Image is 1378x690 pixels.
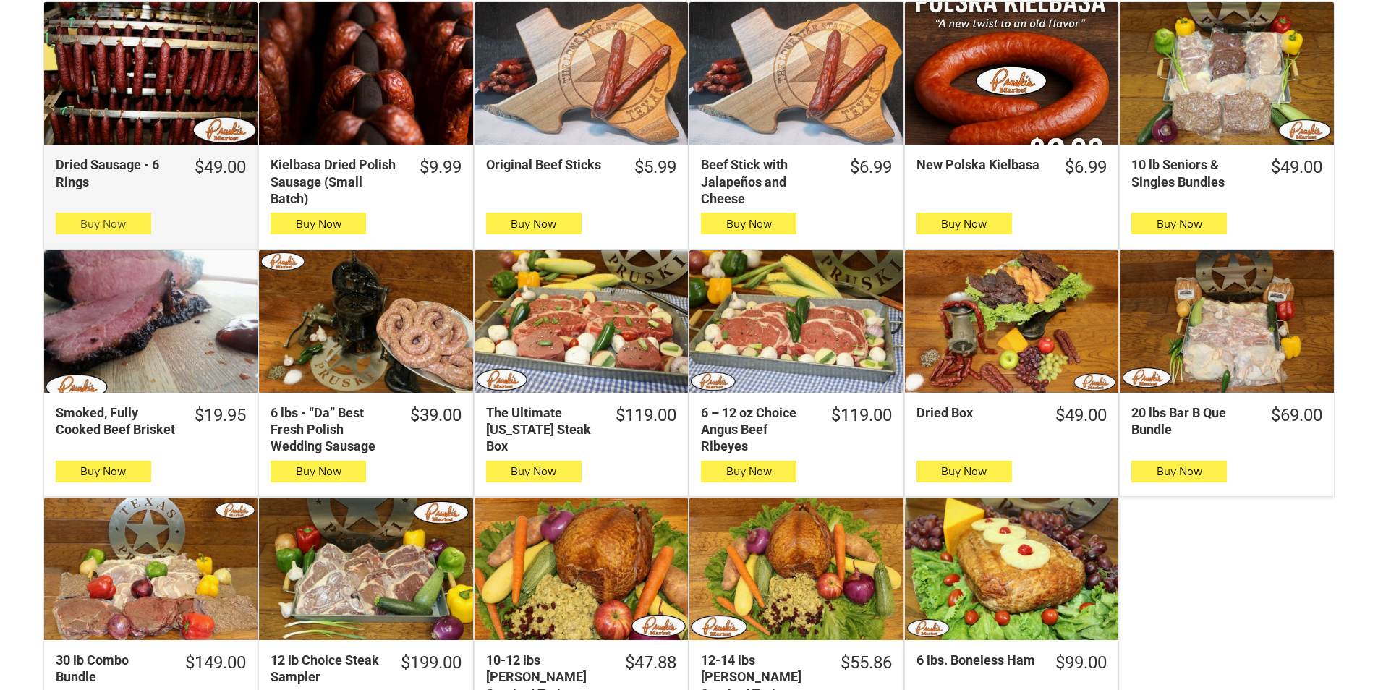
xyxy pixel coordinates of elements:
button: Buy Now [486,461,582,482]
a: $19.95Smoked, Fully Cooked Beef Brisket [44,404,258,438]
a: Dried Sausage - 6 Rings [44,2,258,145]
div: $49.00 [1271,156,1322,179]
span: Buy Now [1157,464,1202,478]
a: $5.99Original Beef Sticks [475,156,688,179]
div: $49.00 [1055,404,1107,427]
span: Buy Now [941,464,987,478]
a: 20 lbs Bar B Que Bundle [1120,250,1333,393]
div: $99.00 [1055,652,1107,674]
span: Buy Now [80,217,126,231]
a: $199.0012 lb Choice Steak Sampler [259,652,472,686]
div: $69.00 [1271,404,1322,427]
div: $49.00 [195,156,246,179]
div: $9.99 [420,156,462,179]
a: 6 lbs. Boneless Ham [905,498,1118,640]
a: Dried Box [905,250,1118,393]
button: Buy Now [1131,461,1227,482]
div: $39.00 [410,404,462,427]
div: $19.95 [195,404,246,427]
a: Beef Stick with Jalapeños and Cheese [689,2,903,145]
button: Buy Now [916,461,1012,482]
a: $49.00Dried Sausage - 6 Rings [44,156,258,190]
div: 30 lb Combo Bundle [56,652,166,686]
a: 12 lb Choice Steak Sampler [259,498,472,640]
div: The Ultimate [US_STATE] Steak Box [486,404,597,455]
a: $119.00The Ultimate [US_STATE] Steak Box [475,404,688,455]
div: Beef Stick with Jalapeños and Cheese [701,156,830,207]
div: $6.99 [850,156,892,179]
div: 12 lb Choice Steak Sampler [271,652,381,686]
a: $69.0020 lbs Bar B Que Bundle [1120,404,1333,438]
a: New Polska Kielbasa [905,2,1118,145]
button: Buy Now [486,213,582,234]
div: 6 lbs. Boneless Ham [916,652,1037,668]
a: $49.0010 lb Seniors & Singles Bundles [1120,156,1333,190]
span: Buy Now [296,464,341,478]
a: $49.00Dried Box [905,404,1118,427]
a: Kielbasa Dried Polish Sausage (Small Batch) [259,2,472,145]
div: Smoked, Fully Cooked Beef Brisket [56,404,176,438]
span: Buy Now [511,217,556,231]
button: Buy Now [56,461,151,482]
button: Buy Now [1131,213,1227,234]
span: Buy Now [941,217,987,231]
a: 12-14 lbs Pruski&#39;s Smoked Turkeys [689,498,903,640]
div: Dried Box [916,404,1037,421]
a: $6.99Beef Stick with Jalapeños and Cheese [689,156,903,207]
div: New Polska Kielbasa [916,156,1046,173]
button: Buy Now [271,213,366,234]
div: Original Beef Sticks [486,156,616,173]
div: 6 lbs - “Da” Best Fresh Polish Wedding Sausage [271,404,391,455]
a: 6 – 12 oz Choice Angus Beef Ribeyes [689,250,903,393]
span: Buy Now [511,464,556,478]
div: $47.88 [625,652,676,674]
span: Buy Now [296,217,341,231]
div: $199.00 [401,652,462,674]
a: $39.006 lbs - “Da” Best Fresh Polish Wedding Sausage [259,404,472,455]
div: Kielbasa Dried Polish Sausage (Small Batch) [271,156,400,207]
button: Buy Now [271,461,366,482]
div: 20 lbs Bar B Que Bundle [1131,404,1251,438]
a: $6.99New Polska Kielbasa [905,156,1118,179]
button: Buy Now [701,461,796,482]
a: 10-12 lbs Pruski&#39;s Smoked Turkeys [475,498,688,640]
a: 30 lb Combo Bundle [44,498,258,640]
button: Buy Now [701,213,796,234]
div: $6.99 [1065,156,1107,179]
div: 6 – 12 oz Choice Angus Beef Ribeyes [701,404,812,455]
div: $5.99 [634,156,676,179]
a: $99.006 lbs. Boneless Ham [905,652,1118,674]
div: $119.00 [616,404,676,427]
div: Dried Sausage - 6 Rings [56,156,176,190]
a: $119.006 – 12 oz Choice Angus Beef Ribeyes [689,404,903,455]
a: The Ultimate Texas Steak Box [475,250,688,393]
div: $55.86 [841,652,892,674]
a: Original Beef Sticks [475,2,688,145]
div: $149.00 [185,652,246,674]
a: 10 lb Seniors &amp; Singles Bundles [1120,2,1333,145]
span: Buy Now [1157,217,1202,231]
button: Buy Now [56,213,151,234]
span: Buy Now [80,464,126,478]
a: $149.0030 lb Combo Bundle [44,652,258,686]
span: Buy Now [726,464,772,478]
a: $9.99Kielbasa Dried Polish Sausage (Small Batch) [259,156,472,207]
a: 6 lbs - “Da” Best Fresh Polish Wedding Sausage [259,250,472,393]
div: $119.00 [831,404,892,427]
span: Buy Now [726,217,772,231]
button: Buy Now [916,213,1012,234]
a: Smoked, Fully Cooked Beef Brisket [44,250,258,393]
div: 10 lb Seniors & Singles Bundles [1131,156,1251,190]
